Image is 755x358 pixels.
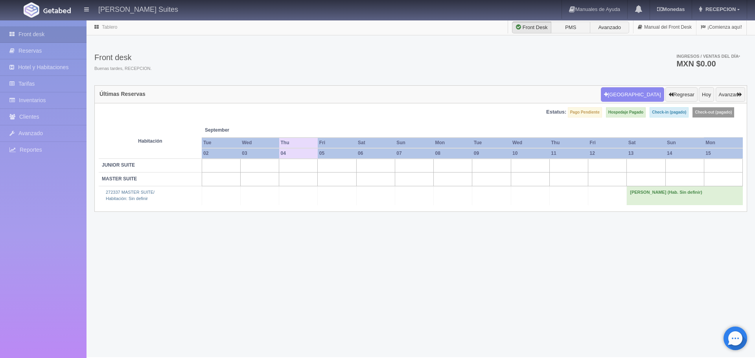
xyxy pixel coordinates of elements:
h4: Últimas Reservas [99,91,145,97]
label: PMS [551,22,590,33]
th: Thu [549,138,588,148]
b: Monedas [657,6,685,12]
th: 13 [627,148,665,159]
span: RECEPCION [703,6,736,12]
b: JUNIOR SUITE [102,162,135,168]
th: Wed [511,138,549,148]
img: Getabed [43,7,71,13]
span: September [205,127,276,134]
th: Thu [279,138,318,148]
img: Getabed [24,2,39,18]
h3: Front desk [94,53,152,62]
th: Fri [588,138,627,148]
th: Fri [318,138,356,148]
a: 272337 MASTER SUITE/Habitación: Sin definir [106,190,155,201]
th: 07 [395,148,433,159]
label: Pago Pendiente [568,107,602,117]
button: [GEOGRAPHIC_DATA] [601,87,664,102]
span: Buenas tardes, RECEPCION. [94,66,152,72]
th: 02 [202,148,240,159]
th: Wed [240,138,279,148]
span: Ingresos / Ventas del día [676,54,740,59]
th: Mon [704,138,742,148]
label: Avanzado [590,22,629,33]
th: Sat [356,138,395,148]
a: Tablero [102,24,117,30]
button: Hoy [699,87,714,102]
th: 15 [704,148,742,159]
h3: MXN $0.00 [676,60,740,68]
button: Regresar [665,87,697,102]
th: Sun [665,138,704,148]
label: Hospedaje Pagado [606,107,646,117]
th: 12 [588,148,627,159]
th: Mon [434,138,472,148]
a: ¡Comienza aquí! [696,20,746,35]
th: 04 [279,148,318,159]
td: [PERSON_NAME] (Hab. Sin definir) [627,186,743,205]
b: MASTER SUITE [102,176,137,182]
th: Sat [627,138,665,148]
label: Check-in (pagado) [650,107,689,117]
th: 14 [665,148,704,159]
th: 10 [511,148,549,159]
th: 11 [549,148,588,159]
th: Tue [472,138,511,148]
th: 09 [472,148,511,159]
th: 06 [356,148,395,159]
button: Avanzar [716,87,745,102]
th: 03 [240,148,279,159]
a: Manual del Front Desk [633,20,696,35]
th: Tue [202,138,240,148]
strong: Habitación [138,138,162,144]
th: Sun [395,138,433,148]
h4: [PERSON_NAME] Suites [98,4,178,14]
th: 05 [318,148,356,159]
th: 08 [434,148,472,159]
label: Estatus: [546,108,566,116]
label: Check-out (pagado) [692,107,734,117]
label: Front Desk [512,22,551,33]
